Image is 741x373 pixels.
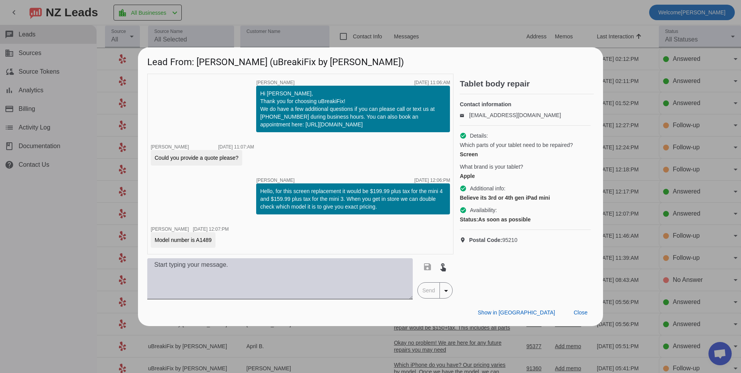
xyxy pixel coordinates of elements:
[260,187,446,211] div: Hello, for this screen replacement it would be $199.99 plus tax for the mini 4 and $159.99 plus t...
[460,172,591,180] div: Apple
[460,113,469,117] mat-icon: email
[460,185,467,192] mat-icon: check_circle
[438,262,448,271] mat-icon: touch_app
[470,132,488,140] span: Details:
[414,178,450,183] div: [DATE] 12:06:PM
[469,236,517,244] span: 95210
[574,309,588,316] span: Close
[260,90,446,128] div: Hi [PERSON_NAME], Thank you for choosing uBreakiFix! We do have a few additional questions if you...
[460,194,591,202] div: Believe its 3rd or 4th gen iPad mini
[470,185,505,192] span: Additional info:
[193,227,229,231] div: [DATE] 12:07:PM
[567,306,594,320] button: Close
[155,154,238,162] div: Could you provide a quote please?
[460,132,467,139] mat-icon: check_circle
[460,100,591,108] h4: Contact information
[256,80,295,85] span: [PERSON_NAME]
[478,309,555,316] span: Show in [GEOGRAPHIC_DATA]
[469,112,561,118] a: [EMAIL_ADDRESS][DOMAIN_NAME]
[414,80,450,85] div: [DATE] 11:06:AM
[138,47,603,73] h1: Lead From: [PERSON_NAME] (uBreakiFix by [PERSON_NAME])
[460,141,573,149] span: Which parts of your tablet need to be repaired?
[460,216,478,223] strong: Status:
[460,216,591,223] div: As soon as possible
[472,306,561,320] button: Show in [GEOGRAPHIC_DATA]
[470,206,497,214] span: Availability:
[155,236,212,244] div: Model number is A1489
[151,144,189,150] span: [PERSON_NAME]
[460,150,591,158] div: Screen
[151,226,189,232] span: [PERSON_NAME]
[218,145,254,149] div: [DATE] 11:07:AM
[460,80,594,88] h2: Tablet body repair
[460,237,469,243] mat-icon: location_on
[460,163,523,171] span: What brand is your tablet?
[256,178,295,183] span: [PERSON_NAME]
[441,286,451,295] mat-icon: arrow_drop_down
[469,237,502,243] strong: Postal Code:
[460,207,467,214] mat-icon: check_circle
